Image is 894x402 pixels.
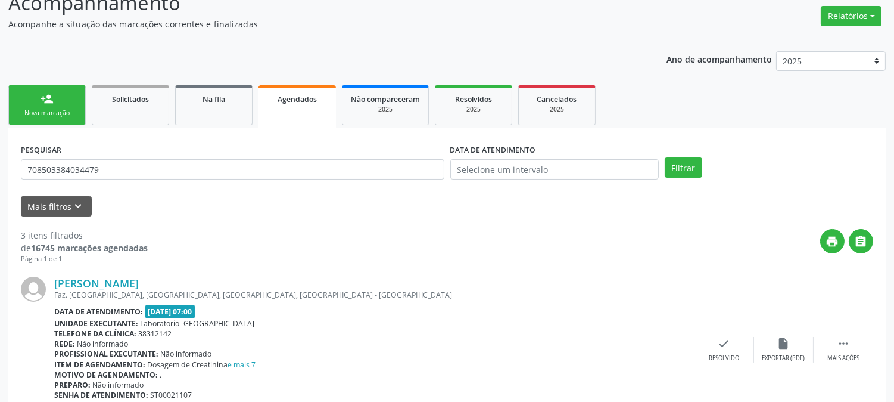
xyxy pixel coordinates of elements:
[21,196,92,217] button: Mais filtroskeyboard_arrow_down
[148,360,256,370] span: Dosagem de Creatinina
[72,200,85,213] i: keyboard_arrow_down
[112,94,149,104] span: Solicitados
[278,94,317,104] span: Agendados
[160,370,162,380] span: .
[21,141,61,159] label: PESQUISAR
[450,159,659,180] input: Selecione um intervalo
[161,349,212,359] span: Não informado
[527,105,587,114] div: 2025
[21,242,148,254] div: de
[537,94,577,104] span: Cancelados
[455,94,492,104] span: Resolvidos
[54,370,158,380] b: Motivo de agendamento:
[821,6,881,26] button: Relatórios
[228,360,256,370] a: e mais 7
[93,380,144,390] span: Não informado
[777,337,790,350] i: insert_drive_file
[54,277,139,290] a: [PERSON_NAME]
[820,229,845,253] button: print
[837,337,850,350] i: 
[203,94,225,104] span: Na fila
[21,254,148,264] div: Página 1 de 1
[54,360,145,370] b: Item de agendamento:
[849,229,873,253] button: 
[351,94,420,104] span: Não compareceram
[709,354,739,363] div: Resolvido
[351,105,420,114] div: 2025
[41,92,54,106] div: person_add
[666,51,772,66] p: Ano de acompanhamento
[855,235,868,248] i: 
[21,229,148,242] div: 3 itens filtrados
[54,349,158,359] b: Profissional executante:
[21,277,46,302] img: img
[139,329,172,339] span: 38312142
[54,307,143,317] b: Data de atendimento:
[54,329,136,339] b: Telefone da clínica:
[54,318,138,329] b: Unidade executante:
[54,380,91,390] b: Preparo:
[450,141,536,159] label: DATA DE ATENDIMENTO
[444,105,503,114] div: 2025
[762,354,805,363] div: Exportar (PDF)
[8,18,622,30] p: Acompanhe a situação das marcações correntes e finalizadas
[77,339,129,349] span: Não informado
[826,235,839,248] i: print
[145,305,195,318] span: [DATE] 07:00
[151,390,192,400] span: ST00021107
[21,159,444,180] input: Nome, CNS
[54,390,148,400] b: Senha de atendimento:
[827,354,859,363] div: Mais ações
[31,242,148,253] strong: 16745 marcações agendadas
[665,157,702,178] button: Filtrar
[54,290,694,300] div: Faz. [GEOGRAPHIC_DATA], [GEOGRAPHIC_DATA], [GEOGRAPHIC_DATA], [GEOGRAPHIC_DATA] - [GEOGRAPHIC_DATA]
[54,339,75,349] b: Rede:
[718,337,731,350] i: check
[141,318,255,329] span: Laboratorio [GEOGRAPHIC_DATA]
[17,109,77,117] div: Nova marcação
